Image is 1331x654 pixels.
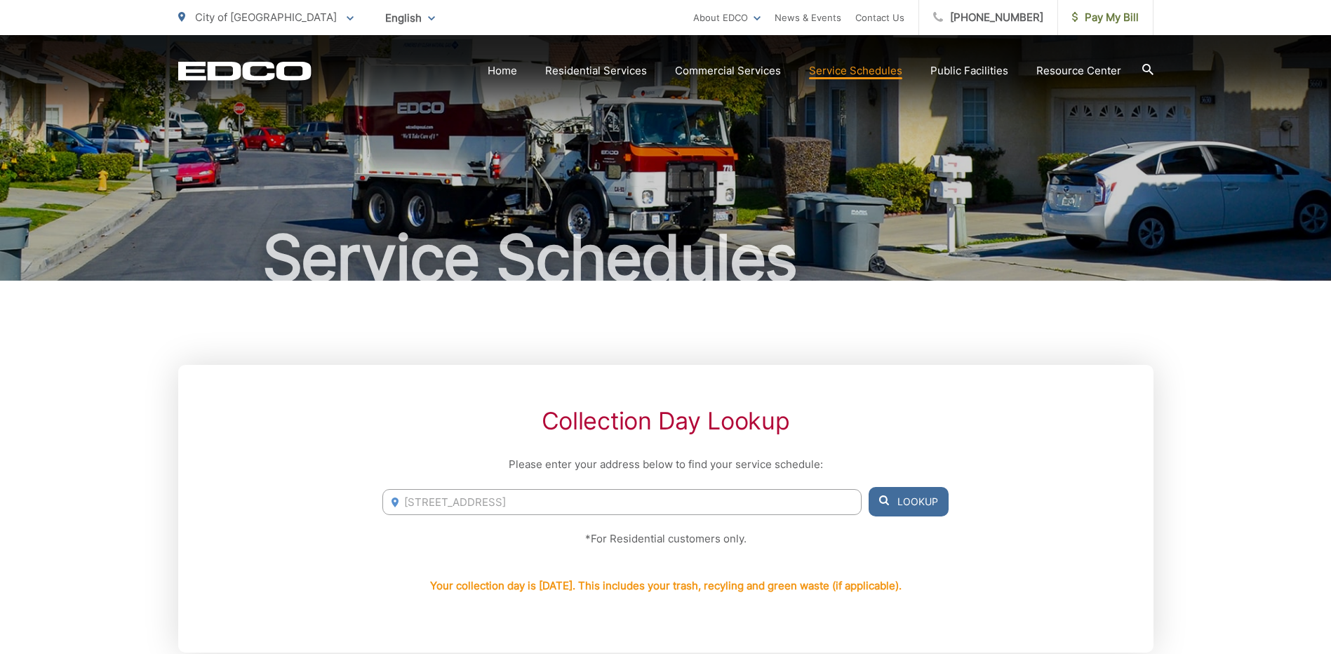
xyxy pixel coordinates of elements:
[382,407,948,435] h2: Collection Day Lookup
[809,62,902,79] a: Service Schedules
[930,62,1008,79] a: Public Facilities
[382,456,948,473] p: Please enter your address below to find your service schedule:
[1036,62,1121,79] a: Resource Center
[382,530,948,547] p: *For Residential customers only.
[375,6,446,30] span: English
[1072,9,1139,26] span: Pay My Bill
[195,11,337,24] span: City of [GEOGRAPHIC_DATA]
[775,9,841,26] a: News & Events
[545,62,647,79] a: Residential Services
[430,578,902,594] p: Your collection day is [DATE]. This includes your trash, recyling and green waste (if applicable).
[382,489,861,515] input: Enter Address
[178,223,1153,293] h1: Service Schedules
[869,487,949,516] button: Lookup
[675,62,781,79] a: Commercial Services
[693,9,761,26] a: About EDCO
[855,9,904,26] a: Contact Us
[178,61,312,81] a: EDCD logo. Return to the homepage.
[488,62,517,79] a: Home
